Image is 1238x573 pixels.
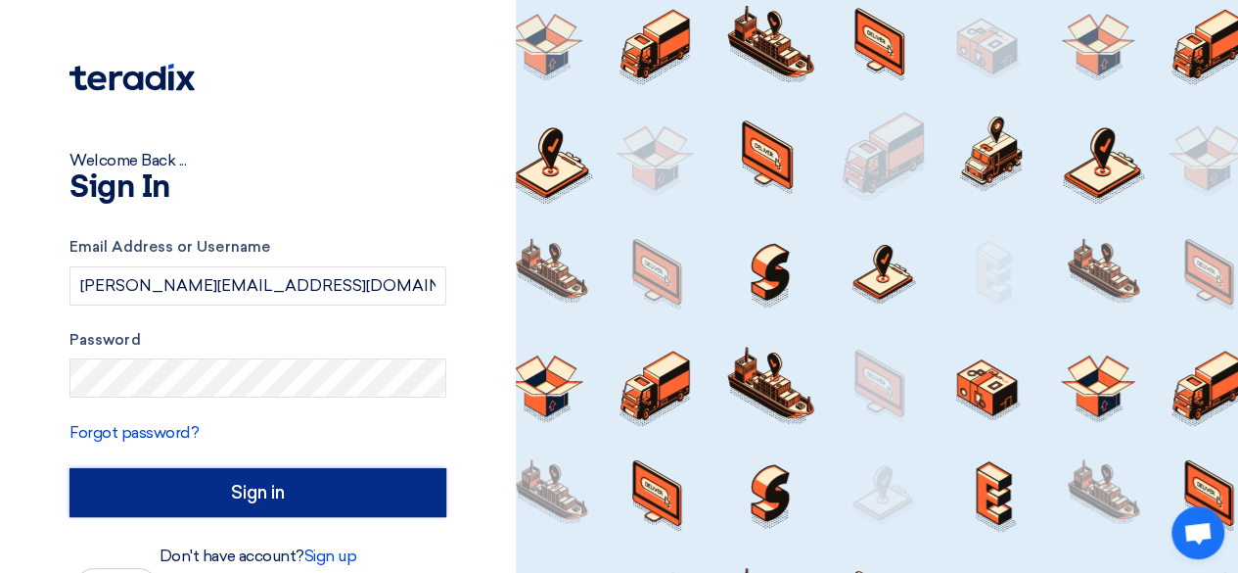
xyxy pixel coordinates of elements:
[69,172,446,204] h1: Sign In
[69,64,195,91] img: Teradix logo
[69,545,446,568] div: Don't have account?
[69,468,446,517] input: Sign in
[69,266,446,306] input: Enter your business email or username
[304,547,357,565] a: Sign up
[1171,506,1224,559] div: Open chat
[69,236,446,259] label: Email Address or Username
[69,329,446,352] label: Password
[69,423,199,442] a: Forgot password?
[69,149,446,172] div: Welcome Back ...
